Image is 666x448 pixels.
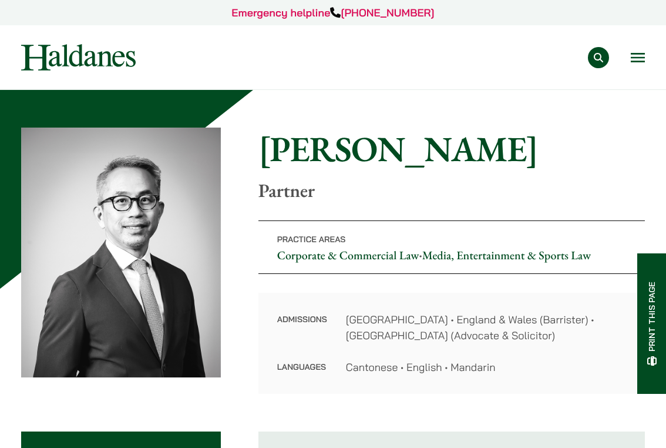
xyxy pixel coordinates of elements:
button: Open menu [631,53,645,62]
a: Corporate & Commercial Law [277,248,419,263]
p: Partner [258,179,645,202]
dt: Admissions [277,312,327,359]
p: • [258,220,645,274]
a: Emergency helpline[PHONE_NUMBER] [231,6,434,19]
dd: Cantonese • English • Mandarin [346,359,626,375]
h1: [PERSON_NAME] [258,128,645,170]
dt: Languages [277,359,327,375]
span: Practice Areas [277,234,346,245]
dd: [GEOGRAPHIC_DATA] • England & Wales (Barrister) • [GEOGRAPHIC_DATA] (Advocate & Solicitor) [346,312,626,343]
img: Logo of Haldanes [21,44,136,71]
button: Search [588,47,609,68]
a: Media, Entertainment & Sports Law [422,248,591,263]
